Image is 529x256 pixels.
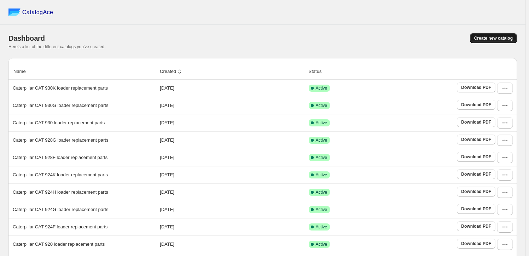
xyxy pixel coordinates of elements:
[13,119,105,126] p: Caterpillar CAT 930 loader replacement parts
[13,85,108,92] p: Caterpillar CAT 930K loader replacement parts
[158,149,307,166] td: [DATE]
[461,154,491,160] span: Download PDF
[159,65,184,78] button: Created
[13,154,107,161] p: Caterpillar CAT 928F loader replacement parts
[461,119,491,125] span: Download PDF
[461,206,491,212] span: Download PDF
[457,239,495,249] a: Download PDF
[13,189,108,196] p: Caterpillar CAT 924H loader replacement parts
[8,8,21,16] img: catalog ace
[13,223,107,231] p: Caterpillar CAT 924F loader replacement parts
[457,204,495,214] a: Download PDF
[158,218,307,235] td: [DATE]
[13,102,108,109] p: Caterpillar CAT 930G loader replacement parts
[316,103,327,108] span: Active
[316,189,327,195] span: Active
[470,33,517,43] button: Create new catalog
[158,80,307,97] td: [DATE]
[8,34,45,42] span: Dashboard
[22,9,53,16] span: CatalogAce
[457,135,495,144] a: Download PDF
[316,137,327,143] span: Active
[308,65,330,78] button: Status
[13,137,108,144] p: Caterpillar CAT 928G loader replacement parts
[158,183,307,201] td: [DATE]
[474,35,513,41] span: Create new catalog
[457,152,495,162] a: Download PDF
[461,171,491,177] span: Download PDF
[13,171,108,178] p: Caterpillar CAT 924K loader replacement parts
[158,166,307,183] td: [DATE]
[457,100,495,110] a: Download PDF
[8,44,106,49] span: Here's a list of the different catalogs you've created.
[461,137,491,142] span: Download PDF
[316,155,327,160] span: Active
[316,207,327,212] span: Active
[457,169,495,179] a: Download PDF
[461,102,491,108] span: Download PDF
[461,85,491,90] span: Download PDF
[457,187,495,197] a: Download PDF
[457,221,495,231] a: Download PDF
[158,201,307,218] td: [DATE]
[12,65,34,78] button: Name
[461,189,491,194] span: Download PDF
[457,117,495,127] a: Download PDF
[461,223,491,229] span: Download PDF
[461,241,491,246] span: Download PDF
[316,85,327,91] span: Active
[316,224,327,230] span: Active
[13,241,105,248] p: Caterpillar CAT 920 loader replacement parts
[13,206,108,213] p: Caterpillar CAT 924G loader replacement parts
[158,114,307,131] td: [DATE]
[316,172,327,178] span: Active
[158,235,307,253] td: [DATE]
[316,241,327,247] span: Active
[158,97,307,114] td: [DATE]
[457,83,495,92] a: Download PDF
[158,131,307,149] td: [DATE]
[316,120,327,126] span: Active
